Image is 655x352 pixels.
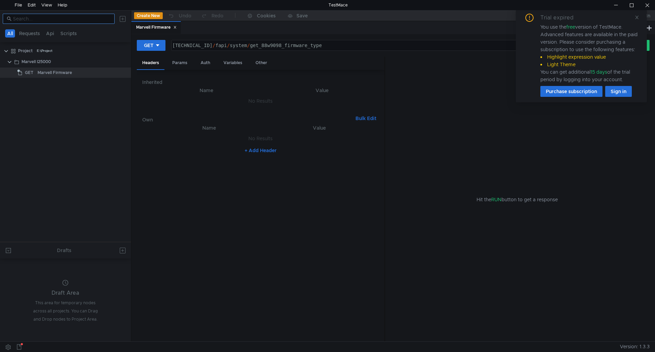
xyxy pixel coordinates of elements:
nz-embed-empty: No Results [248,98,273,104]
div: Headers [137,57,164,70]
button: Purchase subscription [540,86,602,97]
div: E:\Project [37,46,53,56]
div: Variables [218,57,248,69]
div: GET [144,42,154,49]
button: Scripts [58,29,79,38]
li: Light Theme [540,61,639,68]
th: Value [265,124,374,132]
div: You can get additional of the trial period by logging into your account. [540,68,639,83]
button: Api [44,29,56,38]
button: All [5,29,15,38]
button: Sign in [605,86,632,97]
th: Name [148,86,265,94]
div: Marvell Firmware [38,68,72,78]
button: Bulk Edit [353,114,379,122]
div: Marvell I25000 [21,57,51,67]
div: Auth [195,57,216,69]
div: Trial expired [540,14,582,22]
span: 15 days [591,69,607,75]
span: Hit the button to get a response [477,196,558,203]
button: Redo [196,11,228,21]
th: Name [153,124,265,132]
span: free [566,24,575,30]
div: Save [296,13,308,18]
input: Search... [13,15,111,23]
button: Undo [163,11,196,21]
button: + Add Header [242,146,279,155]
div: Params [167,57,193,69]
h6: Inherited [142,78,379,86]
button: Requests [17,29,42,38]
nz-embed-empty: No Results [248,135,273,142]
span: RUN [491,196,501,203]
div: Cookies [257,12,276,20]
div: Redo [212,12,223,20]
h6: Own [142,116,353,124]
div: Drafts [57,246,71,254]
div: You use the version of TestMace. Advanced features are available in the paid version. Please cons... [540,23,639,83]
button: Create New [134,12,163,19]
div: Undo [179,12,191,20]
button: GET [137,40,165,51]
div: Project [18,46,33,56]
div: Other [250,57,273,69]
span: GET [25,68,33,78]
li: Highlight expression value [540,53,639,61]
div: Marvell Firmware [136,24,177,31]
span: Version: 1.3.3 [620,342,650,352]
th: Value [265,86,379,94]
